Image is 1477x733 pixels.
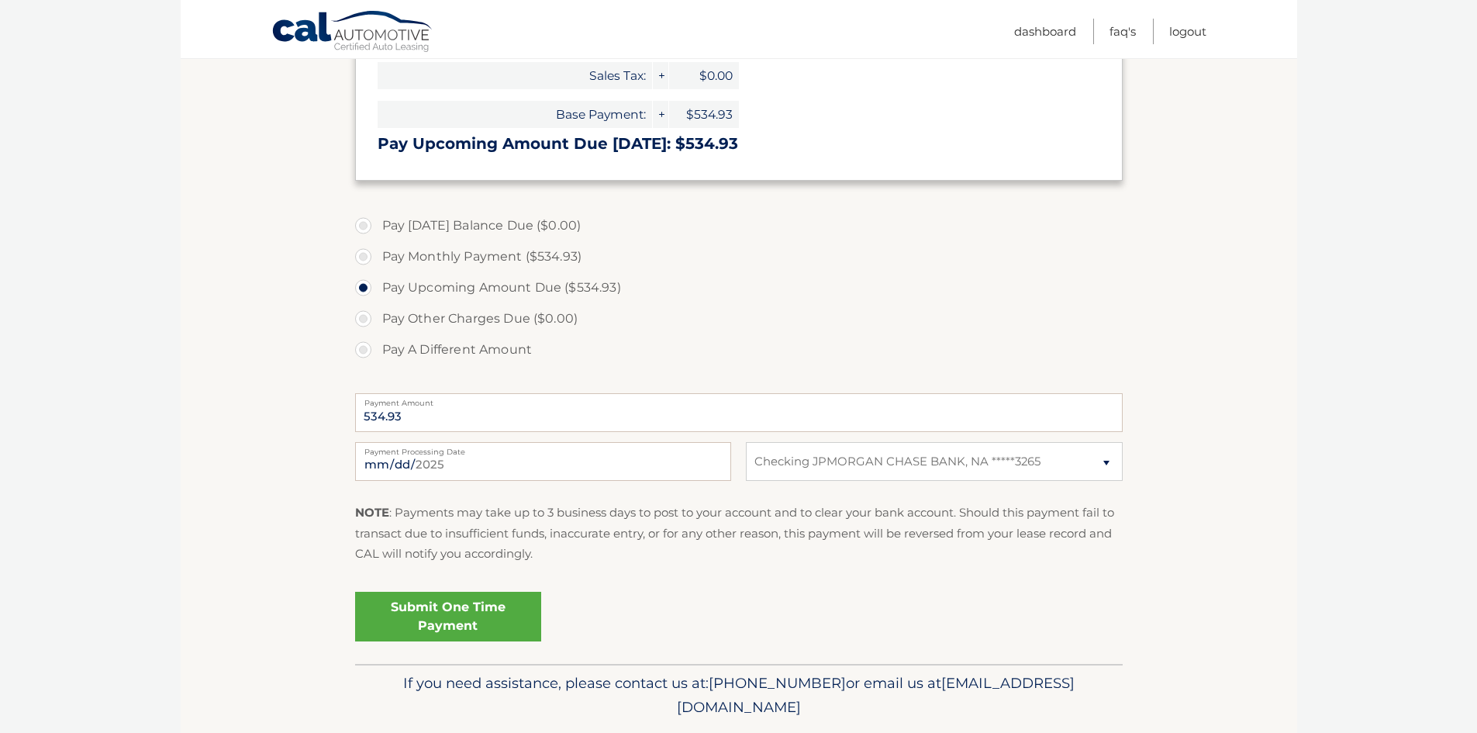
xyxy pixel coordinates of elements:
[355,442,731,455] label: Payment Processing Date
[355,442,731,481] input: Payment Date
[378,101,652,128] span: Base Payment:
[1169,19,1206,44] a: Logout
[709,674,846,692] span: [PHONE_NUMBER]
[355,210,1123,241] label: Pay [DATE] Balance Due ($0.00)
[669,101,739,128] span: $534.93
[355,503,1123,564] p: : Payments may take up to 3 business days to post to your account and to clear your bank account....
[355,592,541,641] a: Submit One Time Payment
[271,10,434,55] a: Cal Automotive
[378,62,652,89] span: Sales Tax:
[653,62,668,89] span: +
[355,393,1123,406] label: Payment Amount
[355,505,389,520] strong: NOTE
[355,241,1123,272] label: Pay Monthly Payment ($534.93)
[365,671,1113,721] p: If you need assistance, please contact us at: or email us at
[355,303,1123,334] label: Pay Other Charges Due ($0.00)
[378,134,1100,154] h3: Pay Upcoming Amount Due [DATE]: $534.93
[355,334,1123,365] label: Pay A Different Amount
[669,62,739,89] span: $0.00
[355,393,1123,432] input: Payment Amount
[1014,19,1076,44] a: Dashboard
[355,272,1123,303] label: Pay Upcoming Amount Due ($534.93)
[653,101,668,128] span: +
[1109,19,1136,44] a: FAQ's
